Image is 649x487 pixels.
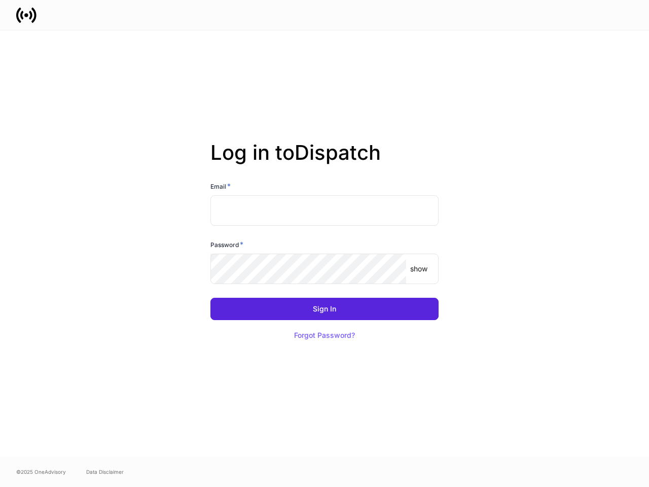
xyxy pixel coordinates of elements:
[16,468,66,476] span: © 2025 OneAdvisory
[210,181,231,191] h6: Email
[281,324,368,346] button: Forgot Password?
[210,298,439,320] button: Sign In
[294,332,355,339] div: Forgot Password?
[210,141,439,181] h2: Log in to Dispatch
[86,468,124,476] a: Data Disclaimer
[410,264,427,274] p: show
[210,239,243,250] h6: Password
[313,305,336,312] div: Sign In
